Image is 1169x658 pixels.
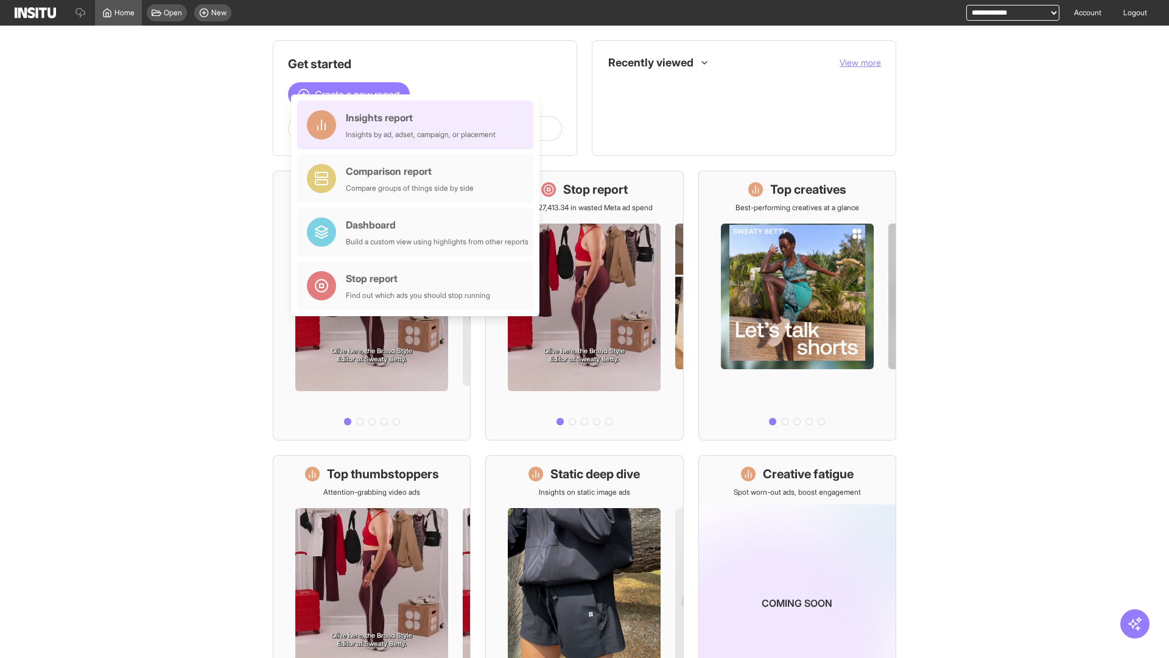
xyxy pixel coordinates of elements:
a: What's live nowSee all active ads instantly [273,171,471,440]
h1: Get started [288,55,562,73]
div: Compare groups of things side by side [346,183,474,193]
div: Insights by ad, adset, campaign, or placement [346,130,496,140]
span: Home [114,8,135,18]
p: Save £27,413.34 in wasted Meta ad spend [516,203,653,213]
div: Comparison report [346,164,474,179]
h1: Top creatives [770,181,846,198]
span: Open [164,8,182,18]
div: Dashboard [346,218,528,232]
a: Stop reportSave £27,413.34 in wasted Meta ad spend [485,171,683,440]
span: View more [840,57,881,68]
div: Find out which ads you should stop running [346,291,490,300]
button: View more [840,57,881,69]
h1: Top thumbstoppers [327,465,439,483]
p: Best-performing creatives at a glance [735,203,859,213]
span: New [211,8,226,18]
h1: Stop report [563,181,628,198]
button: Create a new report [288,82,410,107]
p: Attention-grabbing video ads [323,487,420,497]
span: Create a new report [315,87,400,102]
p: Insights on static image ads [539,487,630,497]
div: Insights report [346,110,496,125]
div: Stop report [346,271,490,286]
h1: Static deep dive [550,465,640,483]
div: Build a custom view using highlights from other reports [346,237,528,247]
img: Logo [15,7,56,18]
a: Top creativesBest-performing creatives at a glance [698,171,896,440]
